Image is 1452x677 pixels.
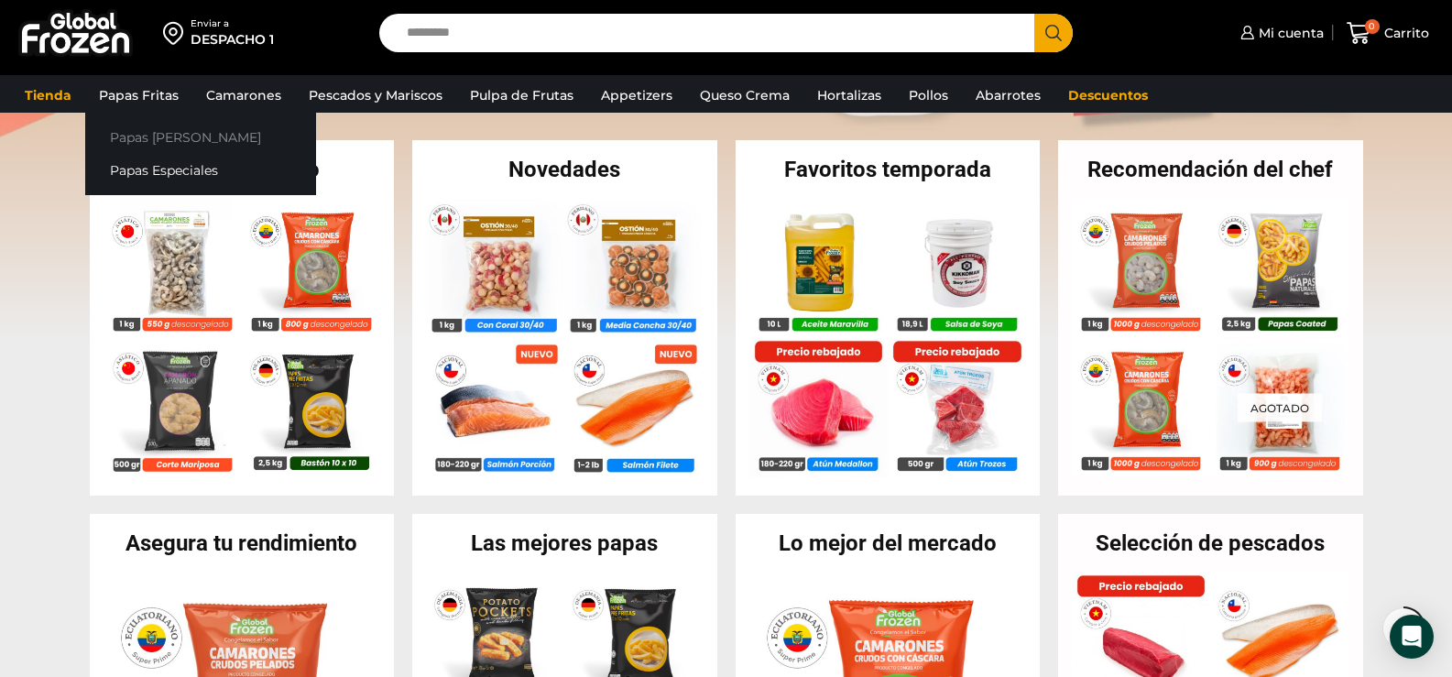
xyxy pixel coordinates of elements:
h2: Las mejores papas [412,532,717,554]
h2: Favoritos temporada [736,158,1041,180]
a: Papas Especiales [85,154,316,188]
span: Carrito [1380,24,1429,42]
img: address-field-icon.svg [163,17,191,49]
p: Agotado [1238,394,1322,422]
div: Enviar a [191,17,274,30]
button: Search button [1034,14,1073,52]
a: Camarones [197,78,290,113]
a: Pescados y Mariscos [300,78,452,113]
h2: Novedades [412,158,717,180]
h2: Selección de pescados [1058,532,1363,554]
span: Mi cuenta [1254,24,1324,42]
a: Abarrotes [966,78,1050,113]
span: 0 [1365,19,1380,34]
a: Pollos [900,78,957,113]
a: Queso Crema [691,78,799,113]
a: Papas [PERSON_NAME] [85,120,316,154]
a: Tienda [16,78,81,113]
h2: Recomendación del chef [1058,158,1363,180]
div: Open Intercom Messenger [1390,615,1434,659]
a: Hortalizas [808,78,890,113]
h2: Asegura tu rendimiento [90,532,395,554]
div: DESPACHO 1 [191,30,274,49]
a: 0 Carrito [1342,12,1434,55]
a: Papas Fritas [90,78,188,113]
h2: Lo mejor del mercado [736,532,1041,554]
a: Appetizers [592,78,682,113]
a: Descuentos [1059,78,1157,113]
a: Pulpa de Frutas [461,78,583,113]
a: Mi cuenta [1236,15,1324,51]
